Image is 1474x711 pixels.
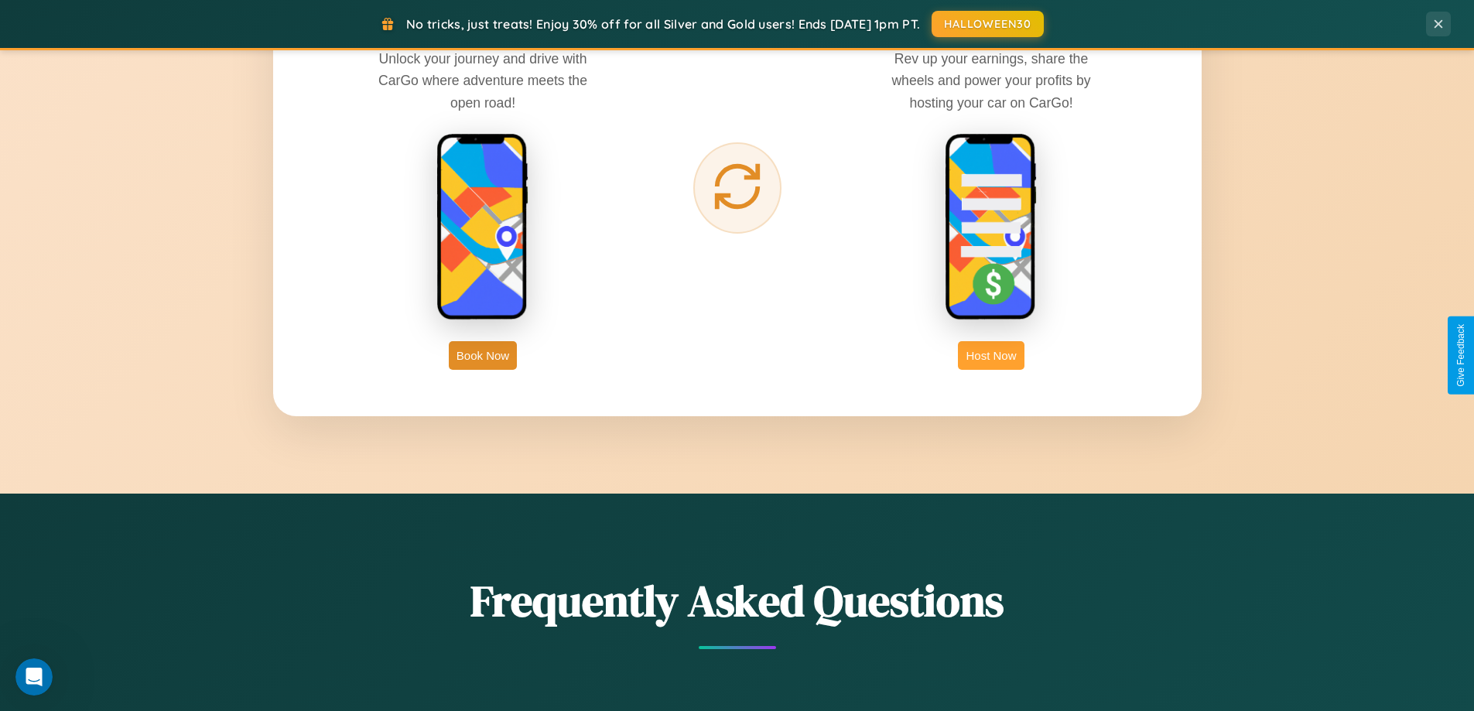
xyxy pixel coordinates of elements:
[945,133,1038,322] img: host phone
[1455,324,1466,387] div: Give Feedback
[436,133,529,322] img: rent phone
[367,48,599,113] p: Unlock your journey and drive with CarGo where adventure meets the open road!
[273,571,1202,631] h2: Frequently Asked Questions
[932,11,1044,37] button: HALLOWEEN30
[406,16,920,32] span: No tricks, just treats! Enjoy 30% off for all Silver and Gold users! Ends [DATE] 1pm PT.
[449,341,517,370] button: Book Now
[958,341,1024,370] button: Host Now
[875,48,1107,113] p: Rev up your earnings, share the wheels and power your profits by hosting your car on CarGo!
[15,658,53,696] iframe: Intercom live chat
